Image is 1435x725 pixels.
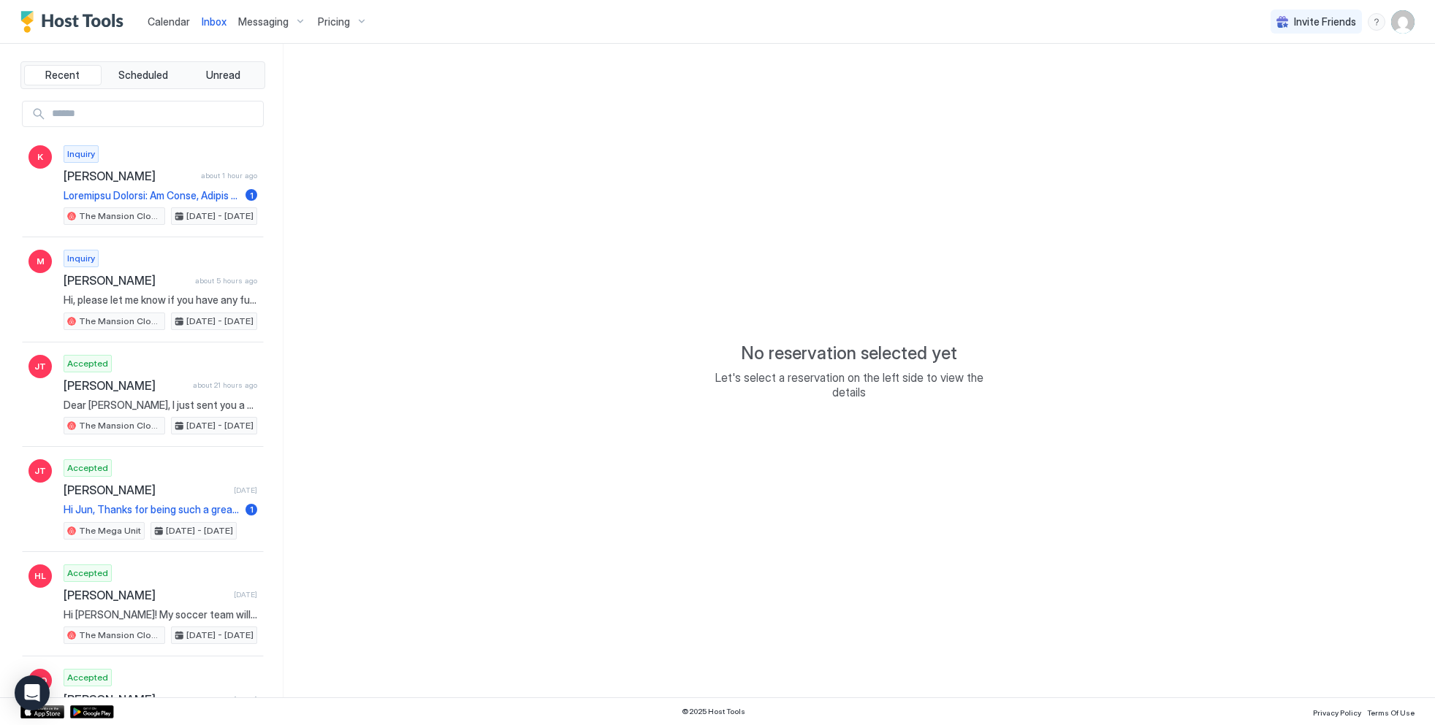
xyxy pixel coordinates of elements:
[64,273,189,288] span: [PERSON_NAME]
[79,419,161,432] span: The Mansion Close to the City
[166,524,233,537] span: [DATE] - [DATE]
[79,629,161,642] span: The Mansion Close to the City
[20,61,265,89] div: tab-group
[234,486,257,495] span: [DATE]
[37,150,43,164] span: K
[1294,15,1356,28] span: Invite Friends
[202,15,227,28] span: Inbox
[15,675,50,710] div: Open Intercom Messenger
[20,11,130,33] a: Host Tools Logo
[34,569,46,583] span: HL
[184,65,262,85] button: Unread
[79,524,141,537] span: The Mega Unit
[1367,704,1415,719] a: Terms Of Use
[64,692,228,707] span: [PERSON_NAME]
[148,15,190,28] span: Calendar
[104,65,182,85] button: Scheduled
[70,705,114,718] a: Google Play Store
[186,315,254,328] span: [DATE] - [DATE]
[64,503,240,516] span: Hi Jun, Thanks for being such a great guest and leaving the place so clean. We left you a 5 star ...
[195,276,257,285] span: about 5 hours ago
[234,695,257,705] span: [DATE]
[67,357,108,370] span: Accepted
[64,608,257,621] span: Hi [PERSON_NAME]! My soccer team will have a Chinese tournament in nyc on Aug 29-1st weekend, we ...
[193,380,257,390] span: about 21 hours ago
[148,14,190,29] a: Calendar
[67,252,95,265] span: Inquiry
[250,190,254,201] span: 1
[64,294,257,307] span: Hi, please let me know if you have any further questions. I am happy to provide a further discoun...
[64,588,228,602] span: [PERSON_NAME]
[67,671,108,684] span: Accepted
[45,69,80,82] span: Recent
[46,101,263,126] input: Input Field
[34,674,47,687] span: HO
[186,419,254,432] span: [DATE] - [DATE]
[741,342,957,364] span: No reservation selected yet
[1391,10,1415,34] div: User profile
[201,171,257,180] span: about 1 hour ago
[1367,708,1415,717] span: Terms Of Use
[79,315,161,328] span: The Mansion Close to the City
[202,14,227,29] a: Inbox
[703,370,995,399] span: Let's select a reservation on the left side to view the details
[20,705,64,718] a: App Store
[1313,704,1361,719] a: Privacy Policy
[79,210,161,223] span: The Mansion Close to the City
[682,707,745,716] span: © 2025 Host Tools
[234,590,257,599] span: [DATE]
[238,15,289,28] span: Messaging
[186,629,254,642] span: [DATE] - [DATE]
[64,483,228,497] span: [PERSON_NAME]
[1368,13,1385,31] div: menu
[118,69,168,82] span: Scheduled
[318,15,350,28] span: Pricing
[34,360,46,373] span: JT
[37,255,45,268] span: M
[186,210,254,223] span: [DATE] - [DATE]
[67,147,95,161] span: Inquiry
[250,504,254,515] span: 1
[64,169,195,183] span: [PERSON_NAME]
[206,69,240,82] span: Unread
[24,65,102,85] button: Recent
[64,189,240,202] span: Loremipsu Dolorsi: Am Conse, Adipis eli sedd eiusmod, T incidi ut lab etd magn aliq E adm veni qu...
[64,378,187,393] span: [PERSON_NAME]
[1313,708,1361,717] span: Privacy Policy
[67,567,108,580] span: Accepted
[64,399,257,412] span: Dear [PERSON_NAME], I just sent you a message regarding one of your other properties. In addition...
[34,464,46,477] span: JT
[67,461,108,475] span: Accepted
